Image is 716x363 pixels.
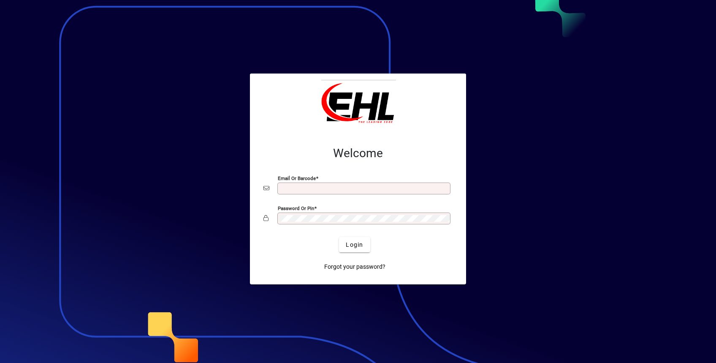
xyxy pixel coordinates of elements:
[324,262,385,271] span: Forgot your password?
[339,237,370,252] button: Login
[278,175,316,181] mat-label: Email or Barcode
[321,259,389,274] a: Forgot your password?
[263,146,453,161] h2: Welcome
[346,240,363,249] span: Login
[278,205,314,211] mat-label: Password or Pin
